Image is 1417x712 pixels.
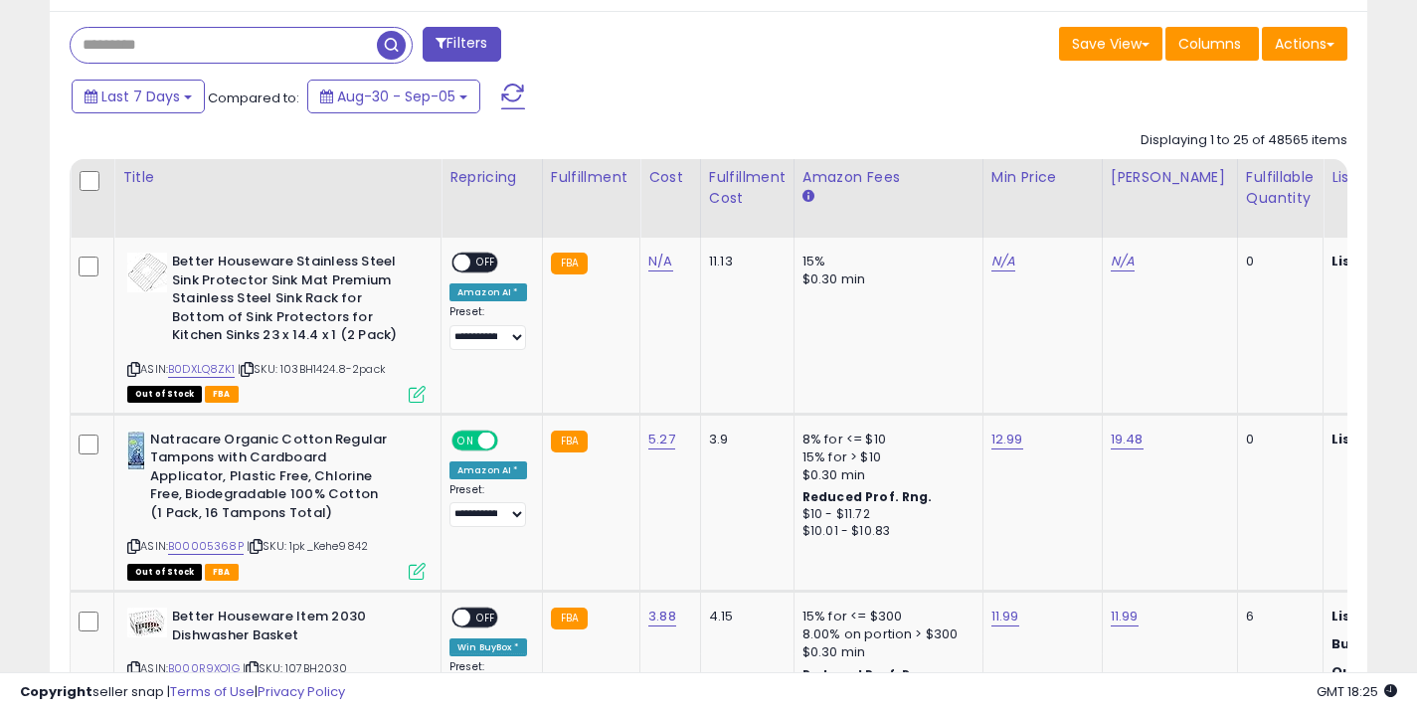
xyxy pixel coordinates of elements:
div: 0 [1246,253,1308,270]
div: 11.13 [709,253,779,270]
div: Win BuyBox * [449,638,527,656]
img: 51X0txQX2CL._SL40_.jpg [127,608,167,637]
a: 12.99 [991,430,1023,449]
div: ASIN: [127,431,426,578]
span: Compared to: [208,89,299,107]
span: All listings that are currently out of stock and unavailable for purchase on Amazon [127,386,202,403]
a: 3.88 [648,607,676,626]
a: 19.48 [1111,430,1144,449]
button: Last 7 Days [72,80,205,113]
img: 41pNZjwaPnL._SL40_.jpg [127,253,167,292]
div: Amazon AI * [449,283,527,301]
b: Better Houseware Item 2030 Dishwasher Basket [172,608,414,649]
span: ON [453,432,478,448]
div: Amazon AI * [449,461,527,479]
span: FBA [205,386,239,403]
a: 5.27 [648,430,675,449]
a: 11.99 [1111,607,1139,626]
strong: Copyright [20,682,92,701]
button: Actions [1262,27,1347,61]
span: 2025-09-13 18:25 GMT [1317,682,1397,701]
small: Amazon Fees. [802,188,814,206]
button: Filters [423,27,500,62]
span: All listings that are currently out of stock and unavailable for purchase on Amazon [127,564,202,581]
div: Displaying 1 to 25 of 48565 items [1141,131,1347,150]
div: $0.30 min [802,466,968,484]
small: FBA [551,253,588,274]
a: B0DXLQ8ZK1 [168,361,235,378]
div: seller snap | | [20,683,345,702]
button: Columns [1165,27,1259,61]
div: Fulfillment [551,167,631,188]
div: 4.15 [709,608,779,625]
div: Fulfillable Quantity [1246,167,1315,209]
div: 0 [1246,431,1308,448]
a: 11.99 [991,607,1019,626]
span: Last 7 Days [101,87,180,106]
span: OFF [470,610,502,626]
div: ASIN: [127,253,426,400]
span: Columns [1178,34,1241,54]
div: $10.01 - $10.83 [802,523,968,540]
div: 8% for <= $10 [802,431,968,448]
div: 3.9 [709,431,779,448]
span: OFF [495,432,527,448]
a: N/A [1111,252,1135,271]
div: Repricing [449,167,534,188]
div: Preset: [449,305,527,350]
button: Save View [1059,27,1162,61]
div: 6 [1246,608,1308,625]
div: Amazon Fees [802,167,974,188]
div: Fulfillment Cost [709,167,786,209]
div: Title [122,167,433,188]
div: Preset: [449,483,527,528]
div: 15% for <= $300 [802,608,968,625]
span: | SKU: 103BH1424.8-2pack [238,361,386,377]
div: [PERSON_NAME] [1111,167,1229,188]
div: $0.30 min [802,643,968,661]
button: Aug-30 - Sep-05 [307,80,480,113]
a: B00005368P [168,538,244,555]
a: N/A [648,252,672,271]
div: Min Price [991,167,1094,188]
span: Aug-30 - Sep-05 [337,87,455,106]
span: OFF [470,255,502,271]
a: Privacy Policy [258,682,345,701]
div: $10 - $11.72 [802,506,968,523]
b: Better Houseware Stainless Steel Sink Protector Sink Mat Premium Stainless Steel Sink Rack for Bo... [172,253,414,350]
div: 15% [802,253,968,270]
div: 8.00% on portion > $300 [802,625,968,643]
a: Terms of Use [170,682,255,701]
small: FBA [551,431,588,452]
span: FBA [205,564,239,581]
a: N/A [991,252,1015,271]
div: 15% for > $10 [802,448,968,466]
div: Cost [648,167,692,188]
div: $0.30 min [802,270,968,288]
b: Reduced Prof. Rng. [802,488,933,505]
b: Natracare Organic Cotton Regular Tampons with Cardboard Applicator, Plastic Free, Chlorine Free, ... [150,431,392,528]
img: 41xjZCb3tsL._SL40_.jpg [127,431,145,470]
small: FBA [551,608,588,629]
span: | SKU: 1pk_Kehe9842 [247,538,368,554]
